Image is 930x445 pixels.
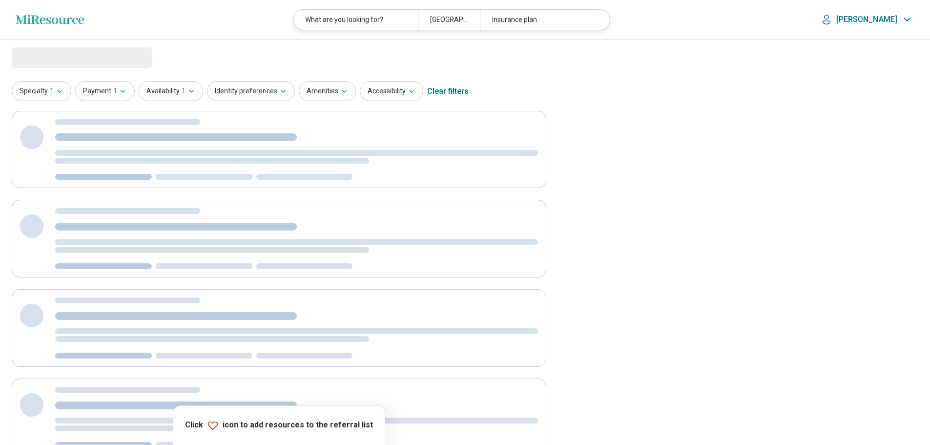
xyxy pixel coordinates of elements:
[182,86,186,96] span: 1
[139,81,203,101] button: Availability1
[185,420,373,431] p: Click icon to add resources to the referral list
[299,81,356,101] button: Amenities
[480,10,604,30] div: Insurance plan
[75,81,135,101] button: Payment1
[50,86,54,96] span: 1
[427,80,469,103] div: Clear filters
[293,10,417,30] div: What are you looking for?
[113,86,117,96] span: 1
[418,10,480,30] div: [GEOGRAPHIC_DATA], [GEOGRAPHIC_DATA]
[12,81,71,101] button: Specialty1
[207,81,295,101] button: Identity preferences
[360,81,423,101] button: Accessibility
[836,15,897,24] p: [PERSON_NAME]
[12,47,94,67] span: Loading...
